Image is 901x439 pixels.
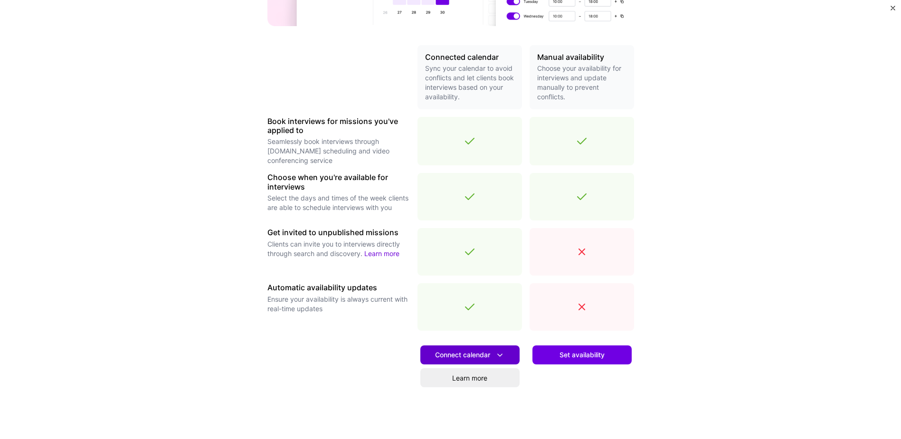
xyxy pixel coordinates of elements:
[495,350,505,360] i: icon DownArrowWhite
[560,350,605,360] span: Set availability
[267,239,410,258] p: Clients can invite you to interviews directly through search and discovery.
[267,283,410,292] h3: Automatic availability updates
[891,6,895,16] button: Close
[267,173,410,191] h3: Choose when you're available for interviews
[532,345,632,364] button: Set availability
[425,64,514,102] p: Sync your calendar to avoid conflicts and let clients book interviews based on your availability.
[537,64,626,102] p: Choose your availability for interviews and update manually to prevent conflicts.
[267,137,410,165] p: Seamlessly book interviews through [DOMAIN_NAME] scheduling and video conferencing service
[267,228,410,237] h3: Get invited to unpublished missions
[267,193,410,212] p: Select the days and times of the week clients are able to schedule interviews with you
[267,295,410,314] p: Ensure your availability is always current with real-time updates
[435,350,505,360] span: Connect calendar
[420,345,520,364] button: Connect calendar
[364,249,399,258] a: Learn more
[425,53,514,62] h3: Connected calendar
[420,368,520,387] a: Learn more
[537,53,626,62] h3: Manual availability
[267,117,410,135] h3: Book interviews for missions you've applied to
